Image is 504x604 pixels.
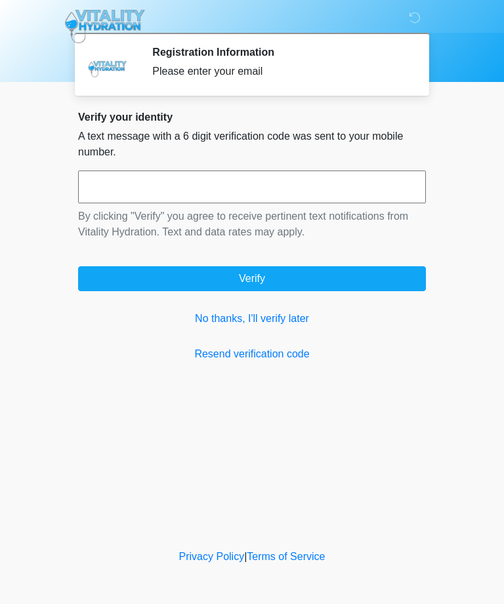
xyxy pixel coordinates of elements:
[78,111,426,123] h2: Verify your identity
[78,346,426,362] a: Resend verification code
[65,10,145,43] img: Vitality Hydration Logo
[78,209,426,240] p: By clicking "Verify" you agree to receive pertinent text notifications from Vitality Hydration. T...
[179,551,245,562] a: Privacy Policy
[88,46,127,85] img: Agent Avatar
[247,551,325,562] a: Terms of Service
[78,266,426,291] button: Verify
[152,64,406,79] div: Please enter your email
[244,551,247,562] a: |
[78,311,426,327] a: No thanks, I'll verify later
[78,129,426,160] p: A text message with a 6 digit verification code was sent to your mobile number.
